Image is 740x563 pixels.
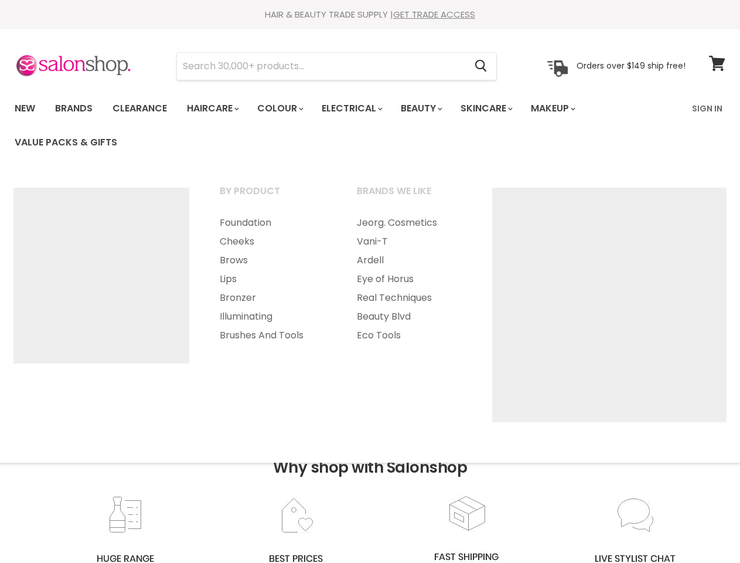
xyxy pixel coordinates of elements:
a: Beauty [392,96,449,121]
a: Makeup [522,96,582,121]
a: Cheeks [205,232,340,251]
a: Illuminating [205,307,340,326]
a: Electrical [313,96,390,121]
button: Search [465,53,496,80]
a: Value Packs & Gifts [6,130,126,155]
ul: Main menu [6,91,685,160]
p: Orders over $149 ship free! [577,60,686,71]
a: Ardell [342,251,477,270]
a: Haircare [178,96,246,121]
a: Brows [205,251,340,270]
a: Clearance [104,96,176,121]
ul: Main menu [205,213,340,345]
a: Eye of Horus [342,270,477,289]
a: Jeorg. Cosmetics [342,213,477,232]
a: Real Techniques [342,289,477,307]
a: Vani-T [342,232,477,251]
a: GET TRADE ACCESS [393,8,475,21]
a: Bronzer [205,289,340,307]
a: Brands we like [342,182,477,211]
a: Skincare [452,96,520,121]
a: Brushes And Tools [205,326,340,345]
a: Lips [205,270,340,289]
a: Beauty Blvd [342,307,477,326]
a: Brands [46,96,101,121]
a: New [6,96,44,121]
a: Foundation [205,213,340,232]
form: Product [176,52,497,80]
a: Eco Tools [342,326,477,345]
ul: Main menu [342,213,477,345]
input: Search [177,53,465,80]
a: Sign In [685,96,729,121]
a: By Product [205,182,340,211]
a: Colour [248,96,311,121]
